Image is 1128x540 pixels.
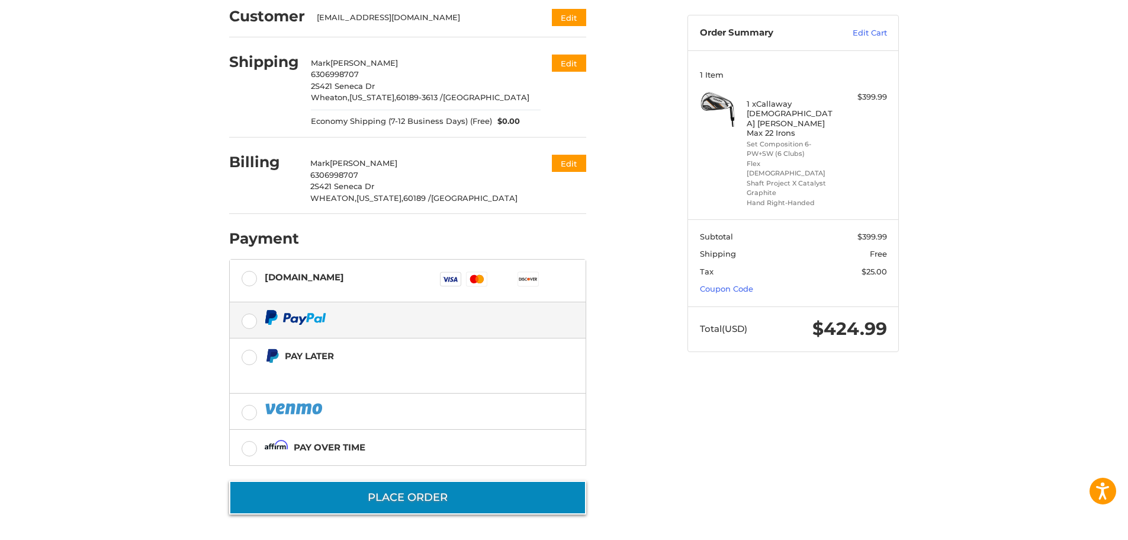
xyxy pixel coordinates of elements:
[747,99,837,138] h4: 1 x Callaway [DEMOGRAPHIC_DATA] [PERSON_NAME] Max 22 Irons
[552,9,586,26] button: Edit
[229,7,305,25] h2: Customer
[311,69,359,79] span: 6306998707
[330,58,398,68] span: [PERSON_NAME]
[310,193,356,203] span: WHEATON,
[285,346,512,366] div: Pay Later
[229,229,299,248] h2: Payment
[812,318,887,340] span: $424.99
[552,155,586,172] button: Edit
[700,27,827,39] h3: Order Summary
[700,232,733,241] span: Subtotal
[265,440,288,455] img: Affirm icon
[396,92,443,102] span: 60189-3613 /
[265,401,325,416] img: PayPal icon
[552,55,586,72] button: Edit
[265,368,512,379] iframe: PayPal Message 1
[431,193,518,203] span: [GEOGRAPHIC_DATA]
[700,323,747,334] span: Total (USD)
[747,139,837,159] li: Set Composition 6-PW+SW (6 Clubs)
[229,153,298,171] h2: Billing
[403,193,431,203] span: 60189 /
[265,267,344,287] div: [DOMAIN_NAME]
[310,158,330,168] span: Mark
[265,310,326,325] img: PayPal icon
[294,437,365,457] div: Pay over time
[700,284,753,293] a: Coupon Code
[870,249,887,258] span: Free
[356,193,403,203] span: [US_STATE],
[349,92,396,102] span: [US_STATE],
[862,267,887,276] span: $25.00
[310,170,358,180] span: 6306998707
[311,81,375,91] span: 2S421 Seneca Dr
[311,116,492,127] span: Economy Shipping (7-12 Business Days) (Free)
[700,267,714,276] span: Tax
[265,349,279,363] img: Pay Later icon
[330,158,397,168] span: [PERSON_NAME]
[311,58,330,68] span: Mark
[317,12,529,24] div: [EMAIL_ADDRESS][DOMAIN_NAME]
[700,249,736,258] span: Shipping
[747,178,837,198] li: Shaft Project X Catalyst Graphite
[311,92,349,102] span: Wheaton,
[747,159,837,178] li: Flex [DEMOGRAPHIC_DATA]
[857,232,887,241] span: $399.99
[310,181,374,191] span: 2S421 Seneca Dr
[700,70,887,79] h3: 1 Item
[443,92,529,102] span: [GEOGRAPHIC_DATA]
[827,27,887,39] a: Edit Cart
[840,91,887,103] div: $399.99
[747,198,837,208] li: Hand Right-Handed
[229,53,299,71] h2: Shipping
[229,481,586,515] button: Place Order
[492,116,520,127] span: $0.00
